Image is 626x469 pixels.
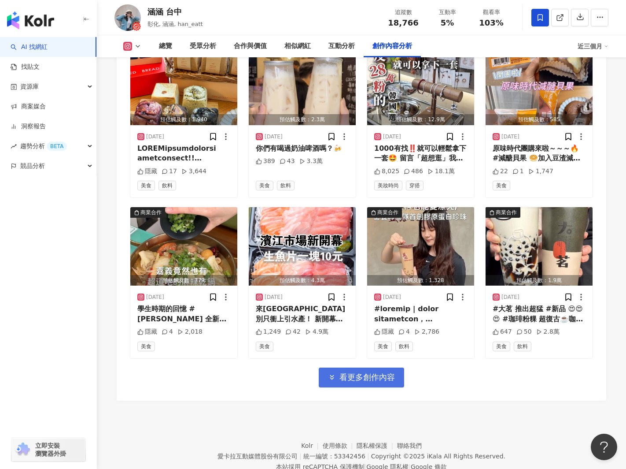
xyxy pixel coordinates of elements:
div: 42 [285,328,301,336]
div: [DATE] [501,294,519,301]
div: 商業合作 [496,208,517,217]
div: 4 [162,328,173,336]
div: 4 [398,328,410,336]
div: 互動分析 [328,41,355,52]
div: 預估觸及數：12.9萬 [367,114,474,125]
div: 預估觸及數：585 [486,114,593,125]
div: LOREMipsumdolorsi ametconsect!! adipiscingelitsedd~ 「eiusm」tEMPOR incididun，utlaboree dolorema，al... [137,144,230,164]
img: post-image [249,47,356,125]
img: post-image [486,207,593,286]
div: [DATE] [265,133,283,141]
a: iKala [427,453,442,460]
button: 看更多創作內容 [319,368,404,387]
span: 穿搭 [406,181,423,190]
div: #loremip | dolor sitametcon，adipiscingelitseddo，eiusmodt🙌🏻 ▫️incididun utlaboreetd，magnaaliqu，eni... [374,304,467,324]
a: searchAI 找網紅 [11,43,48,52]
div: 追蹤數 [387,8,420,17]
div: 涵涵 台中 [147,6,203,17]
div: 受眾分析 [190,41,216,52]
div: 預估觸及數：779 [130,275,237,286]
div: 預估觸及數：2.3萬 [249,114,356,125]
div: 學生時期的回憶 #[PERSON_NAME] 全新改版，推出麻辣干鍋 & 冒菜 🌶️ 麻辣干鍋先用乾辣椒爆香，再加入食材拌炒，香氣瞬間衝上來！ 冒菜則是小火鍋般的吃法，湯頭有麻奶湯、也有不辣的大... [137,304,230,324]
div: [DATE] [146,133,164,141]
img: post-image [367,47,474,125]
div: 商業合作 [377,208,398,217]
div: 創作內容分析 [372,41,412,52]
div: 2,018 [177,328,203,336]
button: 商業合作預估觸及數：779 [130,207,237,286]
span: 美食 [493,342,510,351]
div: 17 [162,167,177,176]
div: 原味時代團購來啦～～～🔥 #減醣貝果 🥯加入豆渣減少碳水比例，增加膳食纖維🥬，低糖低油無負擔，而且每個貝果都很大顆，很有飽足感💯 鹹口味的🧀貝果，裡面塞滿乳酪丁！ 甜口味我喜歡惡魔可可（巧克力控... [493,144,585,164]
div: 商業合作 [140,208,162,217]
button: 商業合作預估觸及數：1,328 [367,207,474,286]
img: post-image [486,47,593,125]
span: 美食 [137,342,155,351]
div: 預估觸及數：4.3萬 [249,275,356,286]
a: 隱私權保護 [357,442,397,449]
div: 統一編號：53342456 [303,453,365,460]
span: 立即安裝 瀏覽器外掛 [35,442,66,458]
div: 3.3萬 [299,157,323,166]
button: 商業合作預估觸及數：12.9萬 [367,47,474,125]
div: 4.9萬 [305,328,328,336]
div: [DATE] [501,133,519,141]
div: 8,025 [374,167,399,176]
span: 美食 [256,181,273,190]
span: | [299,453,302,460]
span: 飲料 [395,342,413,351]
div: 隱藏 [137,328,157,336]
div: 來[GEOGRAPHIC_DATA]別只衝上引水產！ 新開幕生魚片店 200元直接嗑20片 生魚片控一定要衝一波！ 濱江漁屋台 [STREET_ADDRESS] [256,304,349,324]
div: 1,249 [256,328,281,336]
div: 647 [493,328,512,336]
button: 商業合作預估觸及數：1,940 [130,47,237,125]
div: 相似網紅 [284,41,311,52]
iframe: Help Scout Beacon - Open [591,434,617,460]
span: 美妝時尚 [374,181,402,190]
img: KOL Avatar [114,4,141,31]
div: 總覽 [159,41,172,52]
div: 你們有喝過奶油啤酒嗎？🍻 [256,144,349,153]
div: 50 [516,328,532,336]
div: 觀看率 [475,8,508,17]
span: 看更多創作內容 [339,372,395,382]
span: 資源庫 [20,77,39,97]
div: 2.8萬 [536,328,560,336]
span: rise [11,143,17,149]
span: 103% [479,19,504,27]
span: 美食 [374,342,392,351]
span: 18,766 [388,18,418,27]
div: 22 [493,167,508,176]
div: 預估觸及數：1.9萬 [486,275,593,286]
div: 合作與價值 [234,41,267,52]
div: 隱藏 [374,328,394,336]
span: 彰化, 涵涵, han_eatt [147,21,203,27]
a: 商案媒合 [11,102,46,111]
div: 隱藏 [137,167,157,176]
div: 18.1萬 [427,167,455,176]
div: #大茗 推出超猛 #新品 😍😍😍 #珈琲粉粿 超復古☕️咖啡香氣十足➿ ◾ #珈啡粉粿蕎麥奶 NT$.70元🔅L ◽️ #珍珠粉粿牛奶 NT$.69元🔅M 超愛Q彈粉粿❤ #咀嚼控 一定要衝💯 ... [493,304,585,324]
a: 洞察報告 [11,122,46,131]
div: [DATE] [146,294,164,301]
img: logo [7,11,54,29]
span: 競品分析 [20,156,45,176]
div: BETA [47,142,67,151]
span: 飲料 [514,342,531,351]
img: post-image [367,207,474,286]
button: 商業合作預估觸及數：585 [486,47,593,125]
div: 預估觸及數：1,940 [130,114,237,125]
a: 使用條款 [323,442,357,449]
a: 聯絡我們 [397,442,422,449]
img: post-image [130,47,237,125]
div: [DATE] [383,294,401,301]
span: 飲料 [277,181,295,190]
div: 預估觸及數：1,328 [367,275,474,286]
button: 預估觸及數：4.3萬 [249,207,356,286]
div: 3,644 [181,167,206,176]
img: post-image [130,207,237,286]
a: Kolr [301,442,322,449]
div: 2,786 [414,328,439,336]
span: 美食 [493,181,510,190]
span: 美食 [137,181,155,190]
span: | [367,453,369,460]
